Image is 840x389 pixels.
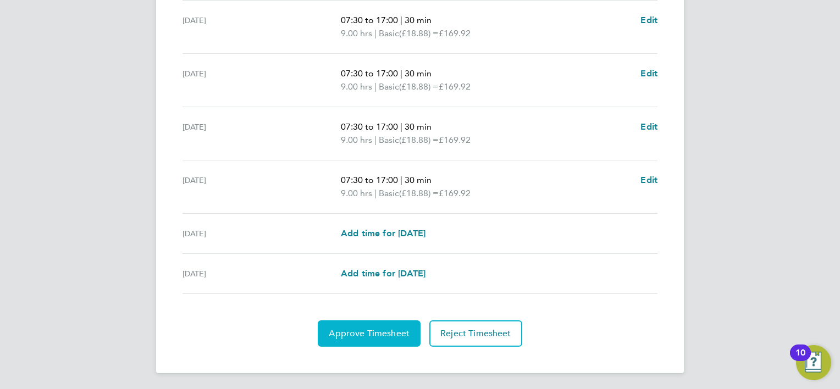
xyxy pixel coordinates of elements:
span: £169.92 [439,81,471,92]
span: 07:30 to 17:00 [341,15,398,25]
span: | [400,175,402,185]
a: Edit [640,14,657,27]
span: £169.92 [439,28,471,38]
a: Edit [640,67,657,80]
span: 30 min [405,15,432,25]
span: Add time for [DATE] [341,228,425,238]
a: Add time for [DATE] [341,267,425,280]
span: 9.00 hrs [341,135,372,145]
span: 30 min [405,68,432,79]
span: Edit [640,15,657,25]
span: Approve Timesheet [329,328,410,339]
span: | [374,81,377,92]
div: [DATE] [183,227,341,240]
span: | [374,135,377,145]
div: [DATE] [183,14,341,40]
span: | [374,28,377,38]
span: Edit [640,68,657,79]
span: (£18.88) = [399,135,439,145]
span: | [400,68,402,79]
span: Basic [379,27,399,40]
span: (£18.88) = [399,28,439,38]
button: Open Resource Center, 10 new notifications [796,345,831,380]
a: Edit [640,120,657,134]
a: Add time for [DATE] [341,227,425,240]
span: 30 min [405,175,432,185]
span: Basic [379,187,399,200]
span: Basic [379,134,399,147]
div: [DATE] [183,67,341,93]
button: Approve Timesheet [318,320,421,347]
span: 07:30 to 17:00 [341,68,398,79]
span: 9.00 hrs [341,188,372,198]
span: 9.00 hrs [341,28,372,38]
div: 10 [795,353,805,367]
span: | [400,15,402,25]
div: [DATE] [183,120,341,147]
span: £169.92 [439,135,471,145]
span: 30 min [405,121,432,132]
span: | [400,121,402,132]
button: Reject Timesheet [429,320,522,347]
span: Basic [379,80,399,93]
span: (£18.88) = [399,81,439,92]
span: £169.92 [439,188,471,198]
span: | [374,188,377,198]
div: [DATE] [183,267,341,280]
span: Add time for [DATE] [341,268,425,279]
div: [DATE] [183,174,341,200]
span: (£18.88) = [399,188,439,198]
a: Edit [640,174,657,187]
span: Edit [640,175,657,185]
span: 07:30 to 17:00 [341,121,398,132]
span: Edit [640,121,657,132]
span: 9.00 hrs [341,81,372,92]
span: Reject Timesheet [440,328,511,339]
span: 07:30 to 17:00 [341,175,398,185]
